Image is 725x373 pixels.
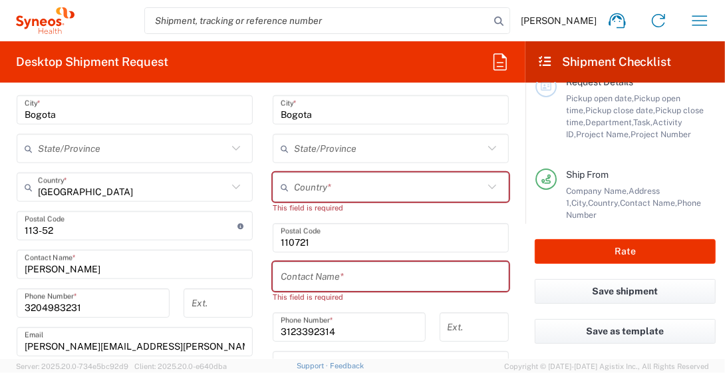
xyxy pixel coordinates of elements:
button: Save shipment [535,279,716,304]
button: Save as template [535,319,716,344]
button: Rate [535,239,716,264]
span: Pickup close date, [585,105,655,115]
span: Department, [585,117,633,127]
span: City, [571,198,588,208]
span: Task, [633,117,652,127]
span: Copyright © [DATE]-[DATE] Agistix Inc., All Rights Reserved [504,360,709,372]
span: Client: 2025.20.0-e640dba [134,362,227,370]
span: [PERSON_NAME] [521,15,597,27]
span: Company Name, [566,186,629,196]
span: Server: 2025.20.0-734e5bc92d9 [16,362,128,370]
span: Project Number [631,129,691,139]
div: This field is required [273,291,509,303]
span: Project Name, [576,129,631,139]
a: Feedback [330,362,364,370]
span: Contact Name, [620,198,677,208]
span: Country, [588,198,620,208]
h2: Desktop Shipment Request [16,54,168,70]
div: This field is required [273,202,509,214]
h2: Shipment Checklist [537,54,672,70]
input: Shipment, tracking or reference number [145,8,490,33]
span: Ship From [566,169,609,180]
a: Support [297,362,330,370]
span: Pickup open date, [566,93,634,103]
